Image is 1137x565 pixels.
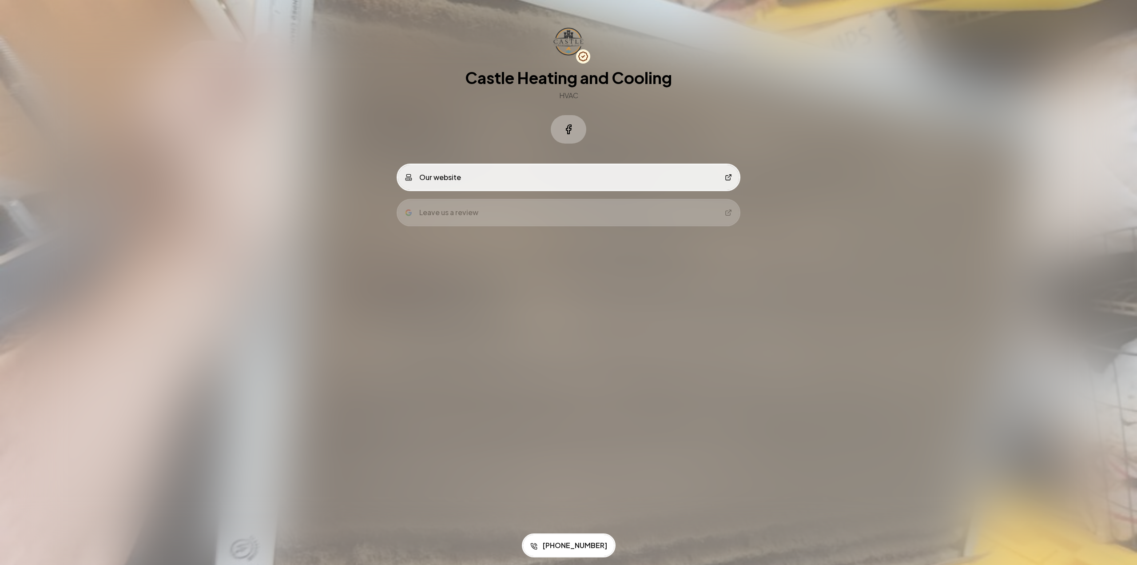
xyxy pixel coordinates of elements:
a: Our website [398,165,739,190]
a: google logoLeave us a review [398,197,739,222]
img: Castle Heating and Cooling [552,25,585,58]
a: [PHONE_NUMBER] [523,535,614,556]
div: Leave us a review [405,204,478,215]
h3: HVAC [559,90,578,101]
h1: Castle Heating and Cooling [465,69,672,87]
img: google logo [405,206,412,213]
div: Our website [405,172,461,183]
